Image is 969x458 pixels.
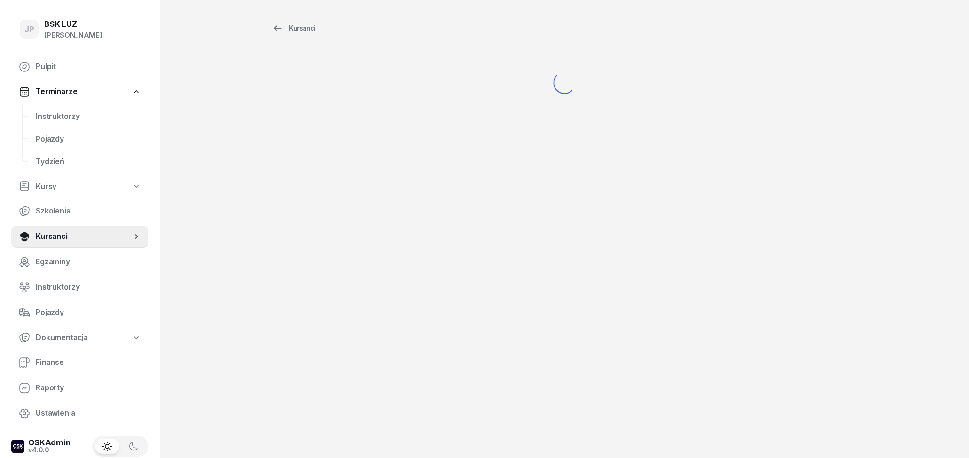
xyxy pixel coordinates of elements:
a: Instruktorzy [28,105,148,128]
a: Instruktorzy [11,276,148,299]
a: Raporty [11,377,148,399]
a: Kursy [11,176,148,197]
div: [PERSON_NAME] [44,29,102,41]
span: Kursanci [36,230,132,243]
a: Pulpit [11,55,148,78]
a: Kursanci [264,19,324,38]
div: v4.0.0 [28,447,71,453]
span: Instruktorzy [36,111,141,123]
a: Egzaminy [11,251,148,273]
a: Dokumentacja [11,327,148,348]
span: JP [24,25,34,33]
a: Terminarze [11,81,148,103]
span: Raporty [36,382,141,394]
span: Egzaminy [36,256,141,268]
div: OSKAdmin [28,439,71,447]
span: Dokumentacja [36,332,88,344]
a: Kursanci [11,225,148,248]
span: Ustawienia [36,407,141,419]
div: BSK LUZ [44,20,102,28]
span: Szkolenia [36,205,141,217]
a: Szkolenia [11,200,148,222]
span: Pulpit [36,61,141,73]
span: Kursy [36,181,56,193]
a: Pojazdy [28,128,148,150]
div: Kursanci [272,23,315,34]
a: Tydzień [28,150,148,173]
img: logo-xs-dark@2x.png [11,440,24,453]
span: Terminarze [36,86,77,98]
span: Pojazdy [36,307,141,319]
a: Pojazdy [11,301,148,324]
span: Tydzień [36,156,141,168]
span: Finanse [36,356,141,369]
span: Instruktorzy [36,281,141,293]
span: Pojazdy [36,133,141,145]
a: Finanse [11,351,148,374]
a: Ustawienia [11,402,148,425]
